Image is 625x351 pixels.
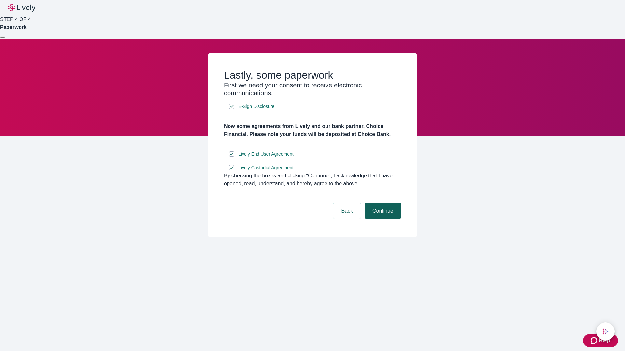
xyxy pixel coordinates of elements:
[224,69,401,81] h2: Lastly, some paperwork
[583,334,618,347] button: Zendesk support iconHelp
[333,203,361,219] button: Back
[237,150,295,158] a: e-sign disclosure document
[596,322,615,341] button: chat
[365,203,401,219] button: Continue
[8,4,35,12] img: Lively
[224,81,401,97] h3: First we need your consent to receive electronic communications.
[238,151,294,158] span: Lively End User Agreement
[224,172,401,188] div: By checking the boxes and clicking “Continue", I acknowledge that I have opened, read, understand...
[237,164,295,172] a: e-sign disclosure document
[224,123,401,138] h4: Now some agreements from Lively and our bank partner, Choice Financial. Please note your funds wi...
[238,164,294,171] span: Lively Custodial Agreement
[602,328,609,335] svg: Lively AI Assistant
[238,103,274,110] span: E-Sign Disclosure
[591,337,599,344] svg: Zendesk support icon
[599,337,610,344] span: Help
[237,102,276,110] a: e-sign disclosure document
